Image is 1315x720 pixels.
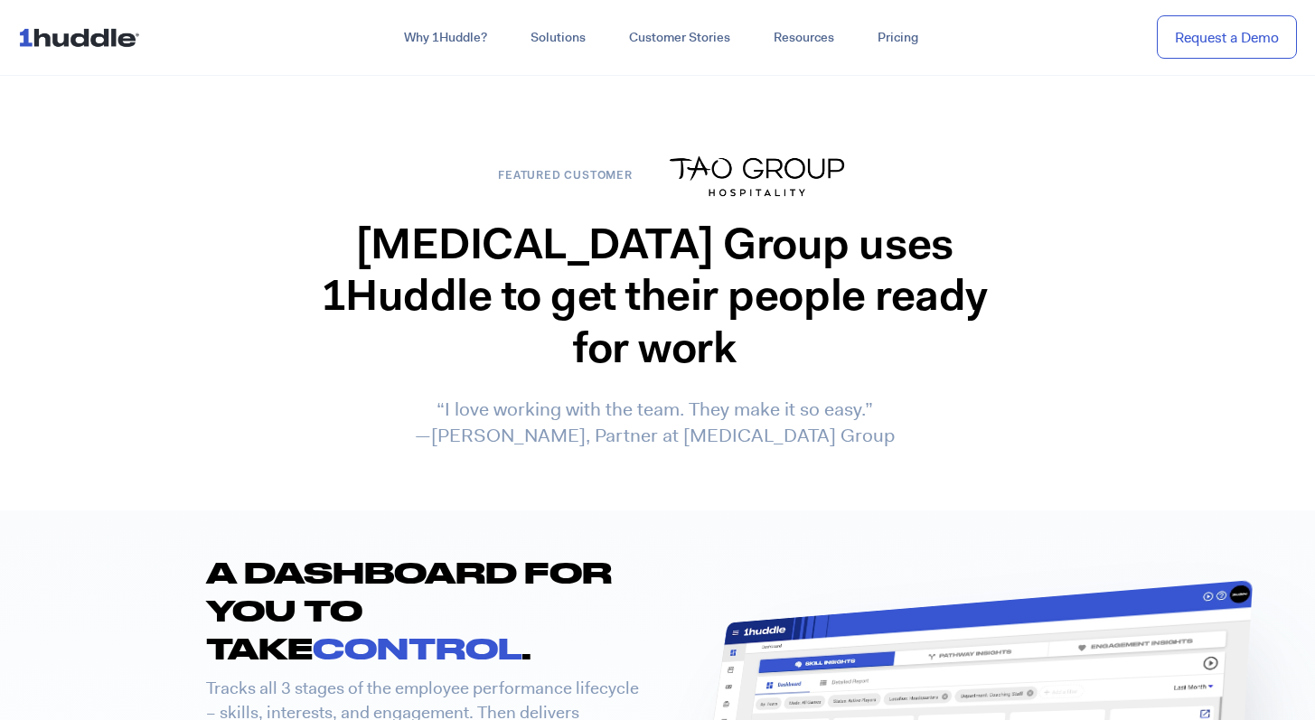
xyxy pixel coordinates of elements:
span: control [313,631,521,665]
img: ... [18,20,147,54]
a: Resources [752,22,856,54]
a: Customer Stories [607,22,752,54]
h2: A dashboard for you to take . [206,554,658,668]
a: Why 1Huddle? [382,22,509,54]
a: Request a Demo [1157,15,1297,60]
a: Pricing [856,22,940,54]
p: “I love working with the team. They make it so easy.” —[PERSON_NAME], Partner at [MEDICAL_DATA] G... [298,397,1011,450]
h6: Featured customer [483,168,649,185]
a: Solutions [509,22,607,54]
h2: [MEDICAL_DATA] Group uses 1Huddle to get their people ready for work [298,222,1011,379]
